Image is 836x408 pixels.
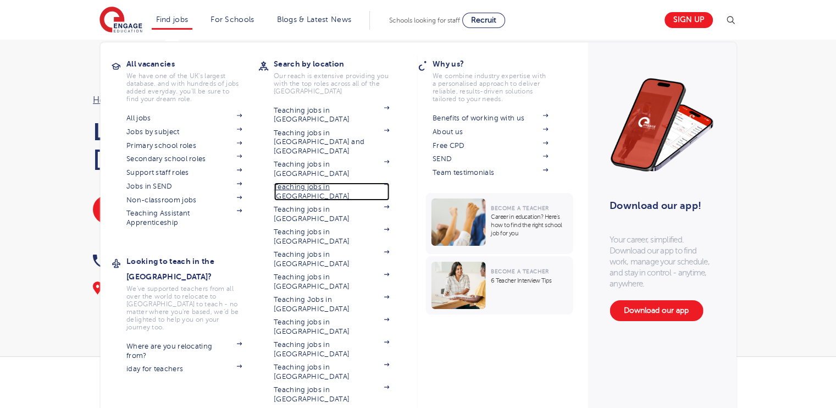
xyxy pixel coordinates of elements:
[126,196,242,205] a: Non-classroom jobs
[99,7,142,34] img: Engage Education
[274,72,389,95] p: Our reach is extensive providing you with the top roles across all of the [GEOGRAPHIC_DATA]
[126,56,258,103] a: All vacanciesWe have one of the UK's largest database. and with hundreds of jobs added everyday. ...
[274,106,389,124] a: Teaching jobs in [GEOGRAPHIC_DATA]
[126,114,242,123] a: All jobs
[433,72,548,103] p: We combine industry expertise with a personalised approach to deliver reliable, results-driven so...
[156,15,189,24] a: Find jobs
[389,16,460,24] span: Schools looking for staff
[126,141,242,150] a: Primary school roles
[274,385,389,404] a: Teaching jobs in [GEOGRAPHIC_DATA]
[610,300,703,321] a: Download our app
[126,168,242,177] a: Support staff roles
[93,93,407,107] nav: breadcrumb
[433,168,548,177] a: Team testimonials
[274,56,406,71] h3: Search by location
[471,16,496,24] span: Recruit
[433,141,548,150] a: Free CPD
[462,13,505,28] a: Recruit
[433,56,564,103] a: Why us?We combine industry expertise with a personalised approach to deliver reliable, results-dr...
[274,228,389,246] a: Teaching jobs in [GEOGRAPHIC_DATA]
[93,118,407,173] h1: Looking to teach in the [GEOGRAPHIC_DATA]?
[274,205,389,223] a: Teaching jobs in [GEOGRAPHIC_DATA]
[425,256,575,315] a: Become a Teacher6 Teacher Interview Tips
[610,194,709,218] h3: Download our app!
[93,252,222,269] a: 0333 800 7800
[126,56,258,71] h3: All vacancies
[491,277,567,285] p: 6 Teacher Interview Tips
[433,128,548,136] a: About us
[274,129,389,156] a: Teaching jobs in [GEOGRAPHIC_DATA] and [GEOGRAPHIC_DATA]
[433,56,564,71] h3: Why us?
[126,128,242,136] a: Jobs by subject
[126,253,258,331] a: Looking to teach in the [GEOGRAPHIC_DATA]?We've supported teachers from all over the world to rel...
[274,363,389,381] a: Teaching jobs in [GEOGRAPHIC_DATA]
[491,268,549,274] span: Become a Teacher
[274,295,389,313] a: Teaching Jobs in [GEOGRAPHIC_DATA]
[274,318,389,336] a: Teaching jobs in [GEOGRAPHIC_DATA]
[433,114,548,123] a: Benefits of working with us
[274,56,406,95] a: Search by locationOur reach is extensive providing you with the top roles across all of the [GEOG...
[274,273,389,291] a: Teaching jobs in [GEOGRAPHIC_DATA]
[93,95,118,105] a: Home
[126,253,258,284] h3: Looking to teach in the [GEOGRAPHIC_DATA]?
[610,234,714,289] p: Your career, simplified. Download our app to find work, manage your schedule, and stay in control...
[491,205,549,211] span: Become a Teacher
[274,340,389,359] a: Teaching jobs in [GEOGRAPHIC_DATA]
[126,72,242,103] p: We have one of the UK's largest database. and with hundreds of jobs added everyday. you'll be sur...
[274,160,389,178] a: Teaching jobs in [GEOGRAPHIC_DATA]
[93,195,261,224] a: Register for a call with our team [DATE]!
[274,183,389,201] a: Teaching jobs in [GEOGRAPHIC_DATA]
[126,285,242,331] p: We've supported teachers from all over the world to relocate to [GEOGRAPHIC_DATA] to teach - no m...
[425,193,575,254] a: Become a TeacherCareer in education? Here’s how to find the right school job for you
[491,213,567,238] p: Career in education? Here’s how to find the right school job for you
[274,250,389,268] a: Teaching jobs in [GEOGRAPHIC_DATA]
[126,365,242,373] a: iday for teachers
[93,282,407,312] div: We've helped thousands of international teachers move to [GEOGRAPHIC_DATA], find out if we could ...
[126,182,242,191] a: Jobs in SEND
[126,342,242,360] a: Where are you relocating from?
[665,12,713,28] a: Sign up
[433,155,548,163] a: SEND
[126,209,242,227] a: Teaching Assistant Apprenticeship
[126,155,242,163] a: Secondary school roles
[211,15,254,24] a: For Schools
[277,15,352,24] a: Blogs & Latest News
